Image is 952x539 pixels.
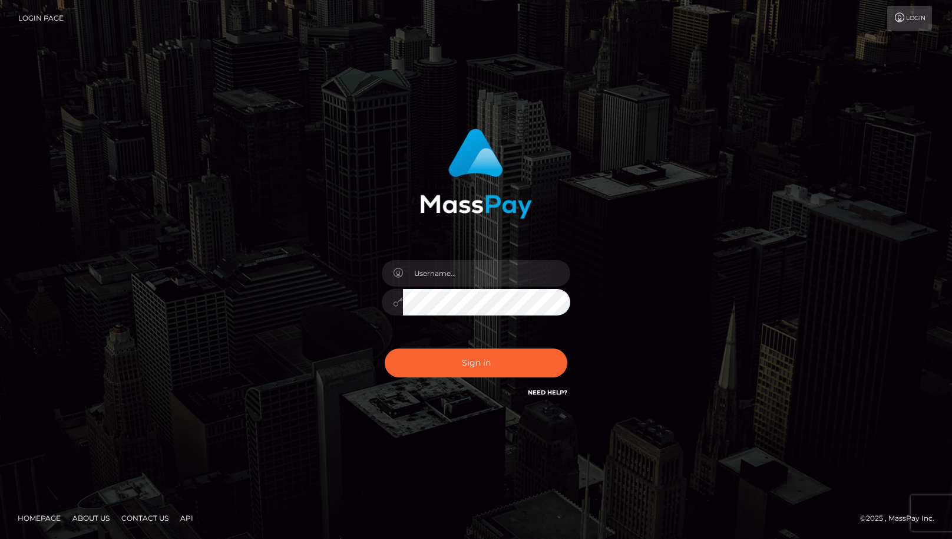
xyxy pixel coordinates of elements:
[403,260,570,287] input: Username...
[528,389,567,396] a: Need Help?
[887,6,932,31] a: Login
[385,349,567,377] button: Sign in
[18,6,64,31] a: Login Page
[420,129,532,219] img: MassPay Login
[117,509,173,527] a: Contact Us
[68,509,114,527] a: About Us
[176,509,198,527] a: API
[13,509,65,527] a: Homepage
[860,512,943,525] div: © 2025 , MassPay Inc.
